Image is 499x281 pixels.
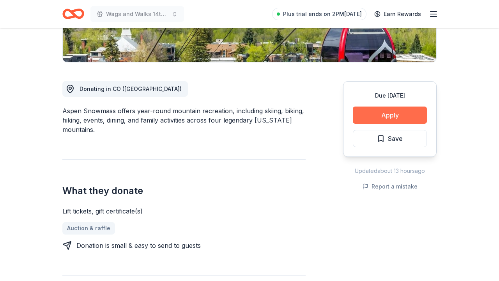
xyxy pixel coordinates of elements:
[90,6,184,22] button: Wags and Walks 14th Annual Online Auction
[62,206,306,216] div: Lift tickets, gift certificate(s)
[62,222,115,235] a: Auction & raffle
[370,7,426,21] a: Earn Rewards
[62,106,306,134] div: Aspen Snowmass offers year-round mountain recreation, including skiing, biking, hiking, events, d...
[388,133,403,144] span: Save
[353,130,427,147] button: Save
[362,182,418,191] button: Report a mistake
[353,107,427,124] button: Apply
[62,5,84,23] a: Home
[62,185,306,197] h2: What they donate
[76,241,201,250] div: Donation is small & easy to send to guests
[272,8,366,20] a: Plus trial ends on 2PM[DATE]
[106,9,168,19] span: Wags and Walks 14th Annual Online Auction
[80,85,182,92] span: Donating in CO ([GEOGRAPHIC_DATA])
[353,91,427,100] div: Due [DATE]
[283,9,362,19] span: Plus trial ends on 2PM[DATE]
[343,166,437,176] div: Updated about 13 hours ago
